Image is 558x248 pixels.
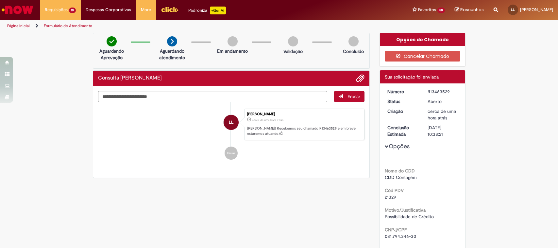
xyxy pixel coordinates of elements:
li: Lucas Madeira De Lima [98,109,365,140]
span: 50 [437,8,445,13]
span: CDD Contagem [385,174,417,180]
div: Padroniza [188,7,226,14]
span: Requisições [45,7,68,13]
div: [DATE] 10:38:21 [428,124,458,137]
div: Lucas Madeira De Lima [224,115,239,130]
time: 29/08/2025 16:38:17 [428,108,456,121]
p: Validação [283,48,303,55]
span: cerca de uma hora atrás [252,118,283,122]
span: Despesas Corporativas [86,7,131,13]
span: cerca de uma hora atrás [428,108,456,121]
img: ServiceNow [1,3,34,16]
span: 21329 [385,194,396,200]
dt: Conclusão Estimada [382,124,423,137]
p: Aguardando atendimento [156,48,188,61]
b: Motivo/Justificativa [385,207,426,213]
p: Aguardando Aprovação [96,48,127,61]
a: Formulário de Atendimento [44,23,92,28]
ul: Trilhas de página [5,20,367,32]
span: Possibilidade de Crédito [385,214,434,220]
span: Sua solicitação foi enviada [385,74,439,80]
div: Opções do Chamado [380,33,465,46]
img: click_logo_yellow_360x200.png [161,5,178,14]
span: More [141,7,151,13]
a: Rascunhos [455,7,484,13]
button: Adicionar anexos [356,74,364,82]
dt: Número [382,88,423,95]
time: 29/08/2025 16:38:17 [252,118,283,122]
ul: Histórico de tíquete [98,102,365,166]
div: 29/08/2025 16:38:17 [428,108,458,121]
img: img-circle-grey.png [228,36,238,46]
img: check-circle-green.png [107,36,117,46]
span: Rascunhos [460,7,484,13]
dt: Criação [382,108,423,115]
div: R13463529 [428,88,458,95]
h2: Consulta Serasa Histórico de tíquete [98,75,162,81]
div: Aberto [428,98,458,105]
img: img-circle-grey.png [348,36,359,46]
img: img-circle-grey.png [288,36,298,46]
img: arrow-next.png [167,36,177,46]
span: 10 [69,8,76,13]
span: Favoritos [418,7,436,13]
b: Cód PDV [385,187,404,193]
p: Concluído [343,48,364,55]
textarea: Digite sua mensagem aqui... [98,91,328,102]
div: [PERSON_NAME] [247,112,361,116]
p: +GenAi [210,7,226,14]
b: Nome do CDD [385,168,415,174]
span: LL [511,8,515,12]
b: CNPJ/CPF [385,227,407,233]
dt: Status [382,98,423,105]
button: Cancelar Chamado [385,51,460,62]
span: [PERSON_NAME] [520,7,553,12]
span: LL [229,115,233,130]
p: [PERSON_NAME]! Recebemos seu chamado R13463529 e em breve estaremos atuando. [247,126,361,136]
button: Enviar [334,91,364,102]
a: Página inicial [7,23,30,28]
p: Em andamento [217,48,248,54]
span: Enviar [347,94,360,99]
span: 081.794.346-30 [385,233,416,239]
